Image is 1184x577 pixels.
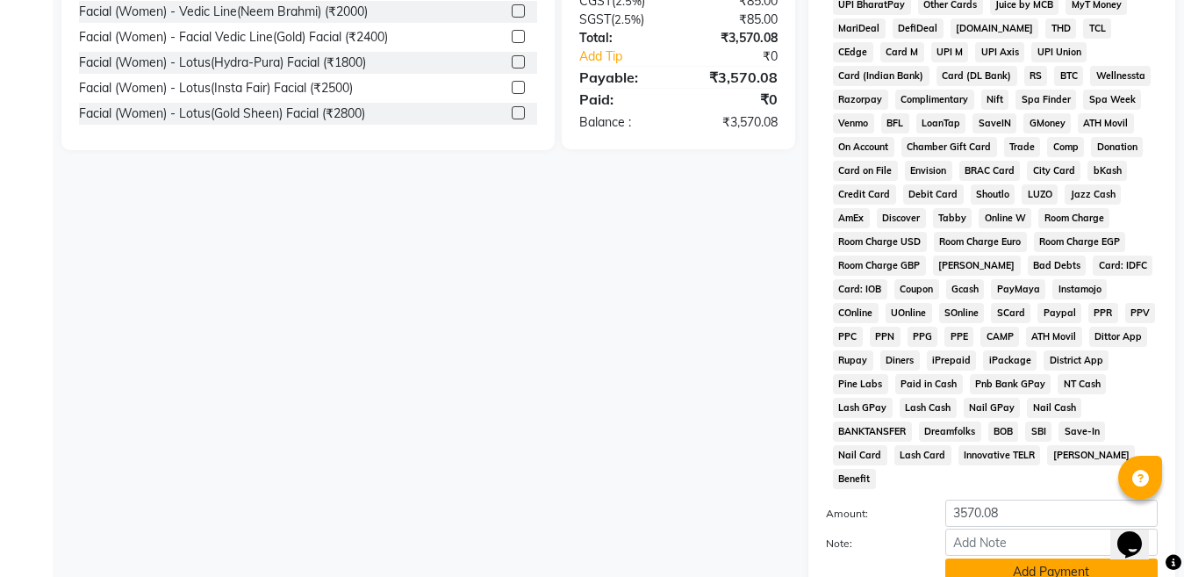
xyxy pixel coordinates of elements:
[1028,256,1087,276] span: Bad Debts
[833,350,873,371] span: Rupay
[951,18,1039,39] span: [DOMAIN_NAME]
[79,105,365,123] div: Facial (Women) - Lotus(Gold Sheen) Facial (₹2800)
[944,327,973,347] span: PPE
[880,42,924,62] span: Card M
[833,303,879,323] span: COnline
[566,11,678,29] div: ( )
[959,161,1021,181] span: BRAC Card
[1083,90,1141,110] span: Spa Week
[833,184,896,205] span: Credit Card
[833,232,927,252] span: Room Charge USD
[939,303,985,323] span: SOnline
[971,184,1015,205] span: Shoutlo
[833,18,886,39] span: MariDeal
[1058,422,1105,442] span: Save-In
[678,29,791,47] div: ₹3,570.08
[1054,66,1083,86] span: BTC
[697,47,791,66] div: ₹0
[79,28,388,47] div: Facial (Women) - Facial Vedic Line(Gold) Facial (₹2400)
[970,374,1051,394] span: Pnb Bank GPay
[1044,350,1109,371] span: District App
[833,398,893,418] span: Lash GPay
[833,208,870,228] span: AmEx
[893,18,944,39] span: DefiDeal
[833,113,874,133] span: Venmo
[980,327,1019,347] span: CAMP
[1037,303,1081,323] span: Paypal
[931,42,969,62] span: UPI M
[1026,327,1082,347] span: ATH Movil
[894,279,939,299] span: Coupon
[1031,42,1087,62] span: UPI Union
[833,90,888,110] span: Razorpay
[972,113,1016,133] span: SaveIN
[908,327,938,347] span: PPG
[1110,507,1166,559] iframe: chat widget
[833,66,929,86] span: Card (Indian Bank)
[833,469,876,489] span: Benefit
[833,161,898,181] span: Card on File
[79,3,368,21] div: Facial (Women) - Vedic Line(Neem Brahmi) (₹2000)
[881,113,909,133] span: BFL
[1088,303,1118,323] span: PPR
[983,350,1037,371] span: iPackage
[991,279,1045,299] span: PayMaya
[1027,398,1081,418] span: Nail Cash
[1004,137,1041,157] span: Trade
[988,422,1019,442] span: BOB
[936,66,1017,86] span: Card (DL Bank)
[833,445,887,465] span: Nail Card
[566,29,678,47] div: Total:
[1052,279,1107,299] span: Instamojo
[566,113,678,132] div: Balance :
[678,67,791,88] div: ₹3,570.08
[880,350,920,371] span: Diners
[833,279,887,299] span: Card: IOB
[566,47,697,66] a: Add Tip
[79,79,353,97] div: Facial (Women) - Lotus(Insta Fair) Facial (₹2500)
[1022,184,1058,205] span: LUZO
[566,89,678,110] div: Paid:
[927,350,977,371] span: iPrepaid
[678,89,791,110] div: ₹0
[933,256,1021,276] span: [PERSON_NAME]
[1087,161,1127,181] span: bKash
[1058,374,1106,394] span: NT Cash
[833,137,894,157] span: On Account
[895,374,963,394] span: Paid in Cash
[678,113,791,132] div: ₹3,570.08
[1038,208,1109,228] span: Room Charge
[833,256,926,276] span: Room Charge GBP
[1034,232,1126,252] span: Room Charge EGP
[945,529,1158,556] input: Add Note
[900,398,957,418] span: Lash Cash
[1089,327,1148,347] span: Dittor App
[1065,184,1121,205] span: Jazz Cash
[833,422,912,442] span: BANKTANSFER
[981,90,1009,110] span: Nift
[895,90,974,110] span: Complimentary
[933,208,972,228] span: Tabby
[903,184,964,205] span: Debit Card
[946,279,985,299] span: Gcash
[919,422,981,442] span: Dreamfolks
[934,232,1027,252] span: Room Charge Euro
[916,113,966,133] span: LoanTap
[979,208,1031,228] span: Online W
[1023,113,1071,133] span: GMoney
[1015,90,1076,110] span: Spa Finder
[1125,303,1156,323] span: PPV
[975,42,1024,62] span: UPI Axis
[1091,137,1143,157] span: Donation
[905,161,952,181] span: Envision
[1025,422,1051,442] span: SBI
[1078,113,1134,133] span: ATH Movil
[1093,256,1152,276] span: Card: IDFC
[1045,18,1076,39] span: THD
[886,303,932,323] span: UOnline
[79,54,366,72] div: Facial (Women) - Lotus(Hydra-Pura) Facial (₹1800)
[678,11,791,29] div: ₹85.00
[566,67,678,88] div: Payable:
[1083,18,1111,39] span: TCL
[833,374,888,394] span: Pine Labs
